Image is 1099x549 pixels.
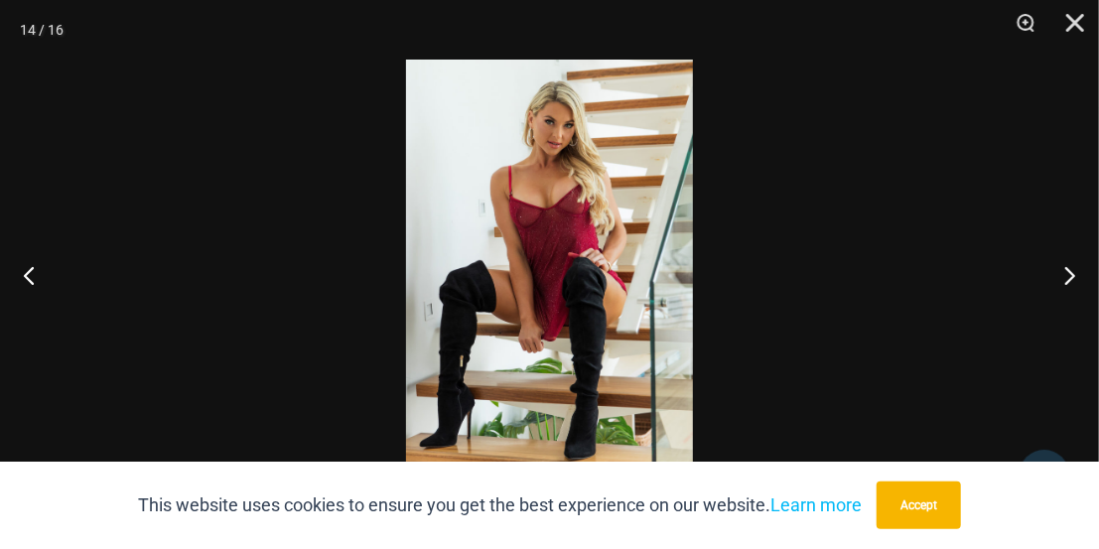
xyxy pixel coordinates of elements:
[1025,225,1099,325] button: Next
[770,494,862,515] a: Learn more
[138,490,862,520] p: This website uses cookies to ensure you get the best experience on our website.
[20,15,64,45] div: 14 / 16
[406,60,693,489] img: Guilty Pleasures Red 1260 Slip 6045 Thong 06v2
[877,481,961,529] button: Accept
